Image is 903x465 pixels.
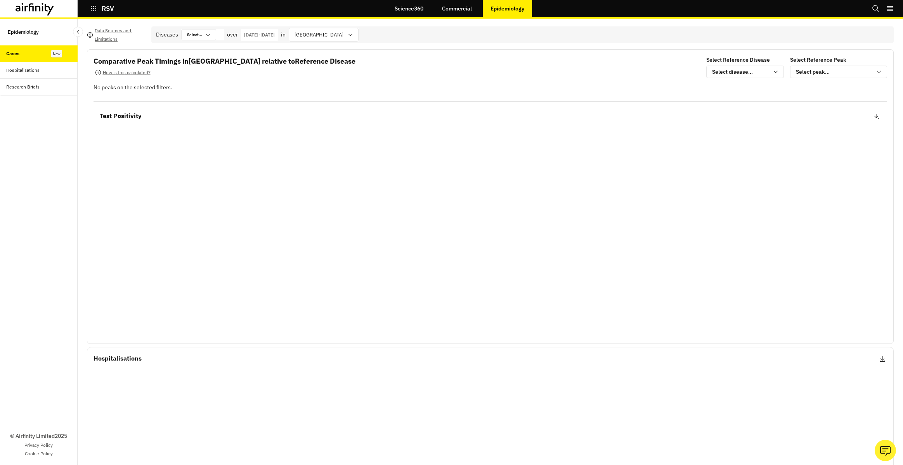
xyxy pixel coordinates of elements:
div: Hospitalisations [6,67,40,74]
div: New [51,50,62,57]
p: Select Reference Peak [790,56,846,64]
div: Research Briefs [6,83,40,90]
a: Privacy Policy [24,442,53,449]
button: RSV [90,2,114,15]
p: over [227,31,238,39]
p: Comparative Peak Timings in [GEOGRAPHIC_DATA] relative to Reference Disease [94,56,355,66]
button: Ask our analysts [875,440,896,461]
p: How is this calculated? [103,68,151,77]
button: How is this calculated? [94,66,152,79]
div: Select disease... [712,68,769,76]
button: Search [872,2,880,15]
p: Epidemiology [490,5,524,12]
button: Data Sources and Limitations [87,29,145,41]
p: Epidemiology [8,25,39,39]
button: Close Sidebar [73,27,83,37]
p: [DATE] - [DATE] [244,31,275,38]
p: © Airfinity Limited 2025 [10,432,67,440]
p: Select Reference Disease [706,56,770,64]
p: Data Sources and Limitations [95,26,145,43]
p: No peaks on the selected filters. [94,83,887,92]
p: in [281,31,286,39]
a: Cookie Policy [25,450,53,457]
p: Test Positivity [100,111,142,121]
p: RSV [102,5,114,12]
div: Diseases [156,31,178,39]
p: Hospitalisations [94,354,142,364]
div: Cases [6,50,19,57]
